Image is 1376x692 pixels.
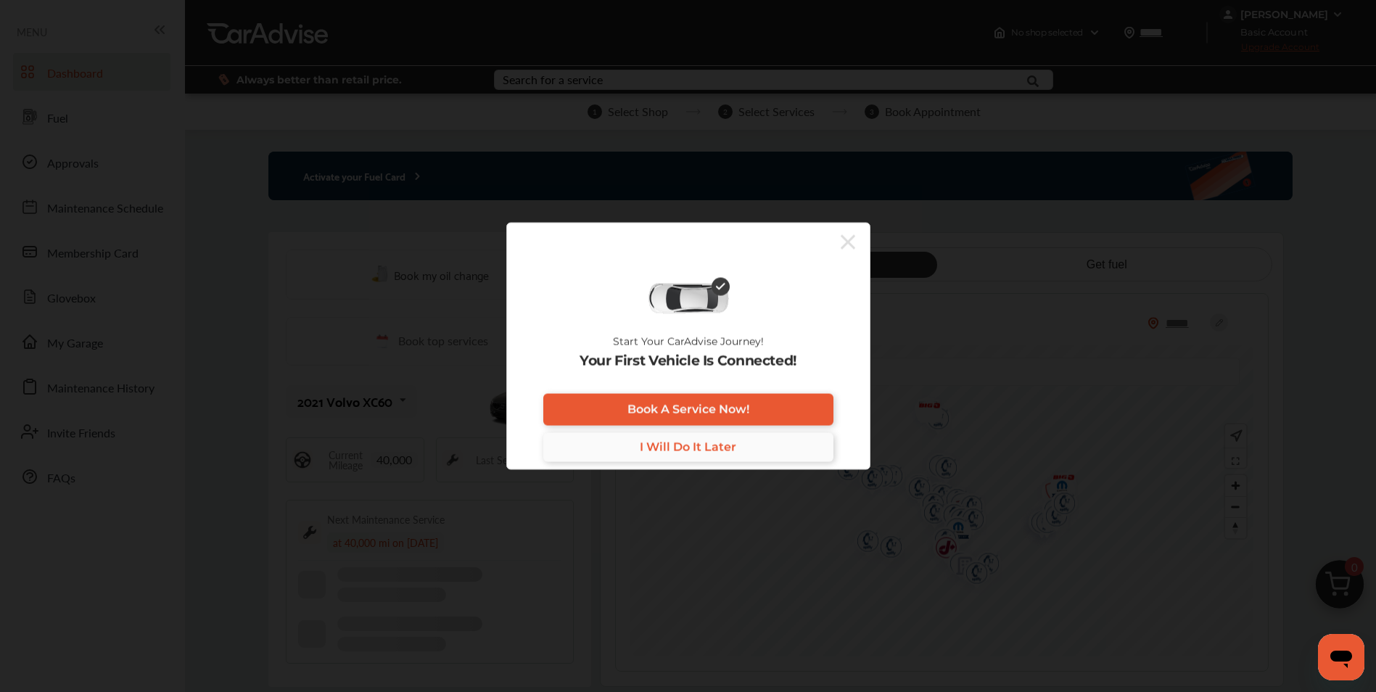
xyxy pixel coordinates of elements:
[543,393,833,425] a: Book A Service Now!
[647,283,730,315] img: diagnose-vehicle.c84bcb0a.svg
[640,440,736,454] span: I Will Do It Later
[712,277,730,295] img: check-icon.521c8815.svg
[613,335,764,347] p: Start Your CarAdvise Journey!
[580,353,796,368] p: Your First Vehicle Is Connected!
[543,432,833,461] a: I Will Do It Later
[627,403,749,416] span: Book A Service Now!
[1318,634,1364,680] iframe: Button to launch messaging window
